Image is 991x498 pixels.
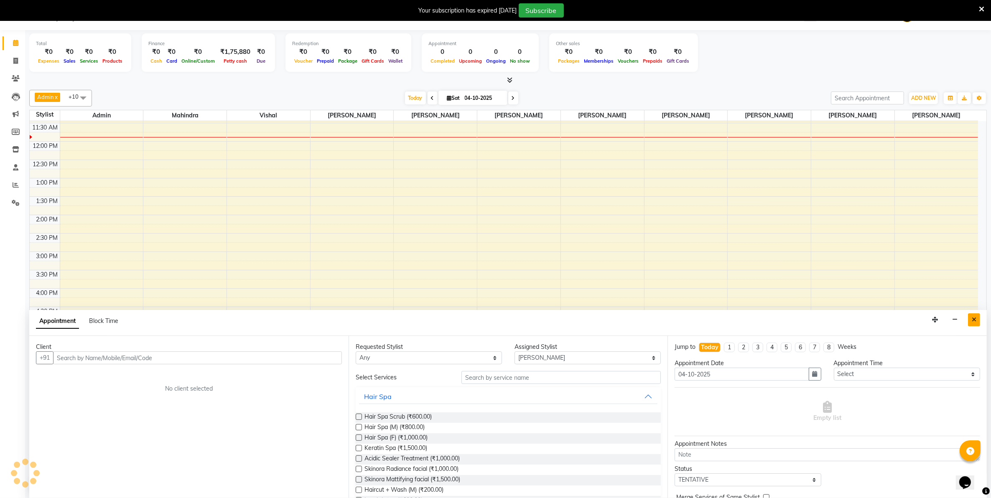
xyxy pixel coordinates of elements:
div: 3:00 PM [35,252,60,261]
a: x [54,94,58,100]
div: ₹0 [36,47,61,57]
span: Empty list [813,401,841,422]
span: Prepaid [315,58,336,64]
span: Block Time [89,317,118,325]
li: 5 [781,343,792,352]
span: [PERSON_NAME] [645,110,728,121]
div: 4:30 PM [35,307,60,316]
li: 2 [738,343,749,352]
div: ₹1,75,880 [217,47,254,57]
span: No show [508,58,532,64]
div: 12:00 PM [31,142,60,150]
button: +91 [36,351,53,364]
span: Completed [428,58,457,64]
span: Sales [61,58,78,64]
span: Card [164,58,179,64]
span: Admin [60,110,143,121]
div: 0 [428,47,457,57]
li: 3 [752,343,763,352]
li: 8 [823,343,834,352]
span: [PERSON_NAME] [895,110,978,121]
div: ₹0 [100,47,125,57]
div: ₹0 [336,47,359,57]
div: 2:30 PM [35,234,60,242]
div: ₹0 [556,47,582,57]
div: Other sales [556,40,691,47]
div: 1:00 PM [35,178,60,187]
span: Package [336,58,359,64]
button: Close [968,313,980,326]
div: ₹0 [254,47,268,57]
span: Skinora Mattifying facial (₹1,500.00) [364,475,460,485]
div: ₹0 [179,47,217,57]
div: Assigned Stylist [515,343,661,351]
span: [PERSON_NAME] [728,110,811,121]
span: Appointment [36,314,79,329]
span: Acidic Sealer Treatment (₹1,000.00) [364,454,460,465]
input: Search by service name [461,371,661,384]
span: mahindra [143,110,227,121]
div: ₹0 [359,47,386,57]
span: Ongoing [484,58,508,64]
span: Sat [445,95,462,101]
span: Expenses [36,58,61,64]
div: ₹0 [315,47,336,57]
span: Haircut + Wash (M) (₹200.00) [364,485,443,496]
div: Jump to [675,343,695,351]
span: Memberships [582,58,616,64]
li: 1 [724,343,735,352]
div: ₹0 [292,47,315,57]
span: Products [100,58,125,64]
span: Due [255,58,267,64]
div: No client selected [56,384,322,393]
span: Keratin Spa (₹1,500.00) [364,444,427,454]
div: Select Services [349,373,456,382]
span: Cash [148,58,164,64]
span: Services [78,58,100,64]
span: Wallet [386,58,405,64]
div: ₹0 [641,47,665,57]
span: ADD NEW [911,95,936,101]
li: 4 [767,343,777,352]
span: Admin [37,94,54,100]
li: 7 [809,343,820,352]
span: [PERSON_NAME] [561,110,644,121]
div: Total [36,40,125,47]
input: 2025-10-04 [462,92,504,104]
div: 2:00 PM [35,215,60,224]
span: Skinora Radiance facial (₹1,000.00) [364,465,459,475]
span: Prepaids [641,58,665,64]
div: 0 [508,47,532,57]
div: Requested Stylist [356,343,502,351]
span: Today [405,91,426,104]
span: Upcoming [457,58,484,64]
div: ₹0 [61,47,78,57]
button: Subscribe [519,3,564,18]
button: ADD NEW [909,92,938,104]
span: [PERSON_NAME] [477,110,560,121]
span: [PERSON_NAME] [811,110,894,121]
span: Gift Cards [359,58,386,64]
div: 1:30 PM [35,197,60,206]
div: Hair Spa [364,391,392,401]
li: 6 [795,343,806,352]
span: Hair Spa (F) (₹1,000.00) [364,433,428,444]
input: Search by Name/Mobile/Email/Code [53,351,342,364]
input: Search Appointment [831,91,904,104]
div: Appointment [428,40,532,47]
div: Appointment Date [675,359,821,368]
span: +10 [69,93,85,100]
span: Voucher [292,58,315,64]
div: Appointment Notes [675,440,980,448]
span: Gift Cards [665,58,691,64]
div: ₹0 [582,47,616,57]
div: ₹0 [616,47,641,57]
div: Stylist [30,110,60,119]
span: Vouchers [616,58,641,64]
span: Petty cash [222,58,249,64]
span: Hair Spa Scrub (₹600.00) [364,412,432,423]
div: Today [701,343,718,352]
div: Status [675,465,821,473]
span: [PERSON_NAME] [394,110,477,121]
div: ₹0 [665,47,691,57]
